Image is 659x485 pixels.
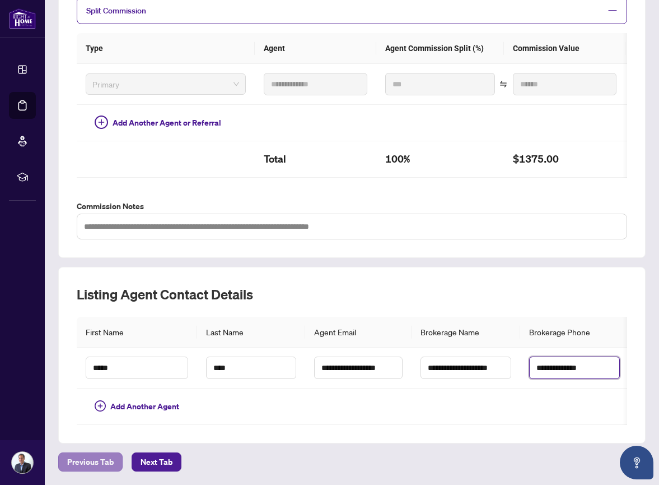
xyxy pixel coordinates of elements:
[499,80,507,88] span: swap
[67,453,114,471] span: Previous Tab
[12,452,33,473] img: Profile Icon
[95,400,106,412] span: plus-circle
[77,200,627,213] label: Commission Notes
[58,452,123,472] button: Previous Tab
[86,398,188,415] button: Add Another Agent
[77,285,627,303] h2: Listing Agent Contact Details
[385,150,495,168] h2: 100%
[197,317,305,348] th: Last Name
[504,33,625,64] th: Commission Value
[412,317,520,348] th: Brokerage Name
[77,317,197,348] th: First Name
[113,117,221,129] span: Add Another Agent or Referral
[95,116,108,129] span: plus-circle
[77,33,255,64] th: Type
[86,114,230,132] button: Add Another Agent or Referral
[110,400,179,413] span: Add Another Agent
[264,150,367,168] h2: Total
[132,452,181,472] button: Next Tab
[376,33,504,64] th: Agent Commission Split (%)
[607,6,618,16] span: minus
[9,8,36,29] img: logo
[305,317,412,348] th: Agent Email
[141,453,172,471] span: Next Tab
[620,446,653,479] button: Open asap
[92,76,239,93] span: Primary
[513,150,616,168] h2: $1375.00
[520,317,629,348] th: Brokerage Phone
[255,33,376,64] th: Agent
[86,6,146,16] span: Split Commission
